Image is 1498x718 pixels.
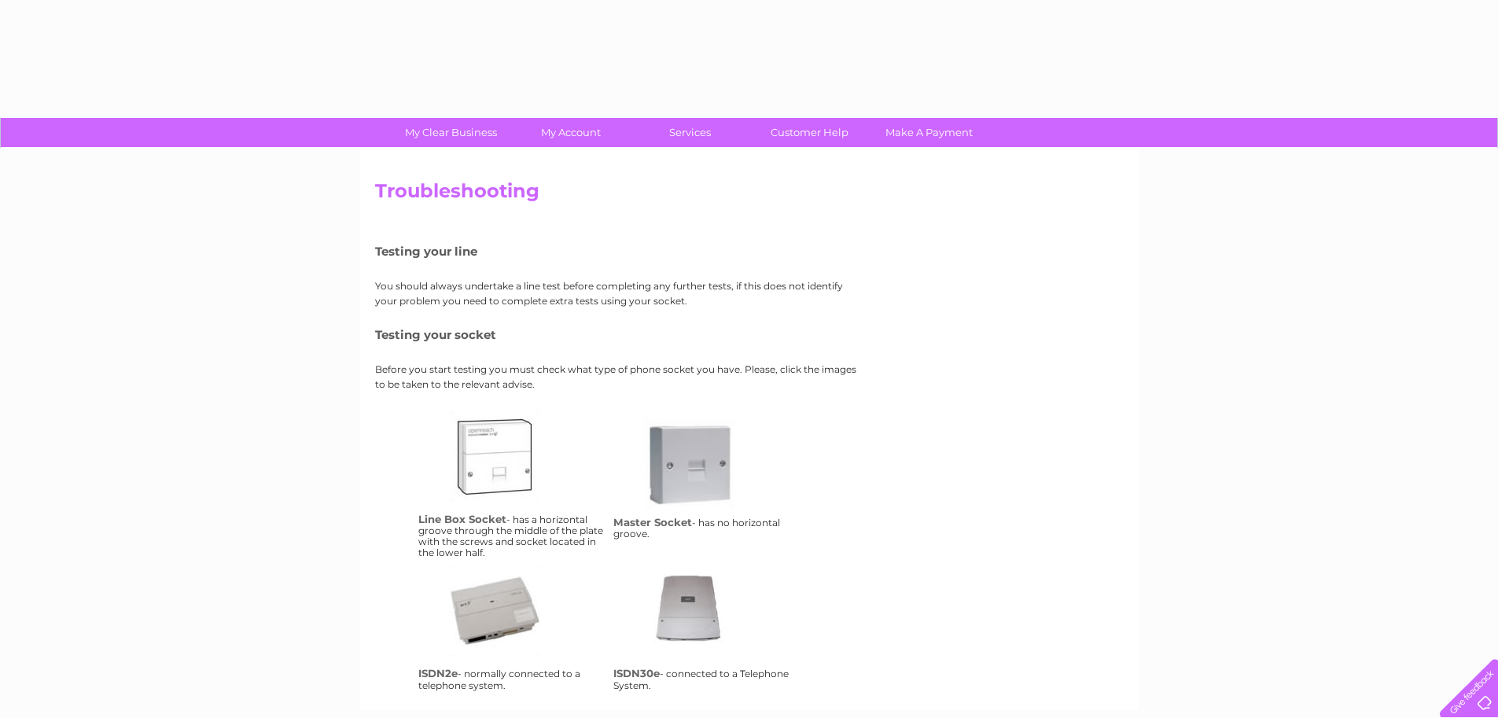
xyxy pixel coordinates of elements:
[414,562,609,694] td: - normally connected to a telephone system.
[613,516,692,528] h4: Master Socket
[449,411,575,537] a: lbs
[506,118,635,147] a: My Account
[609,407,804,562] td: - has no horizontal groove.
[375,180,1124,210] h2: Troubleshooting
[375,278,863,308] p: You should always undertake a line test before completing any further tests, if this does not ide...
[375,362,863,392] p: Before you start testing you must check what type of phone socket you have. Please, click the ima...
[375,245,863,258] h5: Testing your line
[449,565,575,691] a: isdn2e
[644,418,770,544] a: ms
[745,118,874,147] a: Customer Help
[418,667,458,679] h4: ISDN2e
[418,513,506,525] h4: Line Box Socket
[375,328,863,341] h5: Testing your socket
[625,118,755,147] a: Services
[613,667,660,679] h4: ISDN30e
[386,118,516,147] a: My Clear Business
[414,407,609,562] td: - has a horizontal groove through the middle of the plate with the screws and socket located in t...
[609,562,804,694] td: - connected to a Telephone System.
[864,118,994,147] a: Make A Payment
[644,565,770,691] a: isdn30e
